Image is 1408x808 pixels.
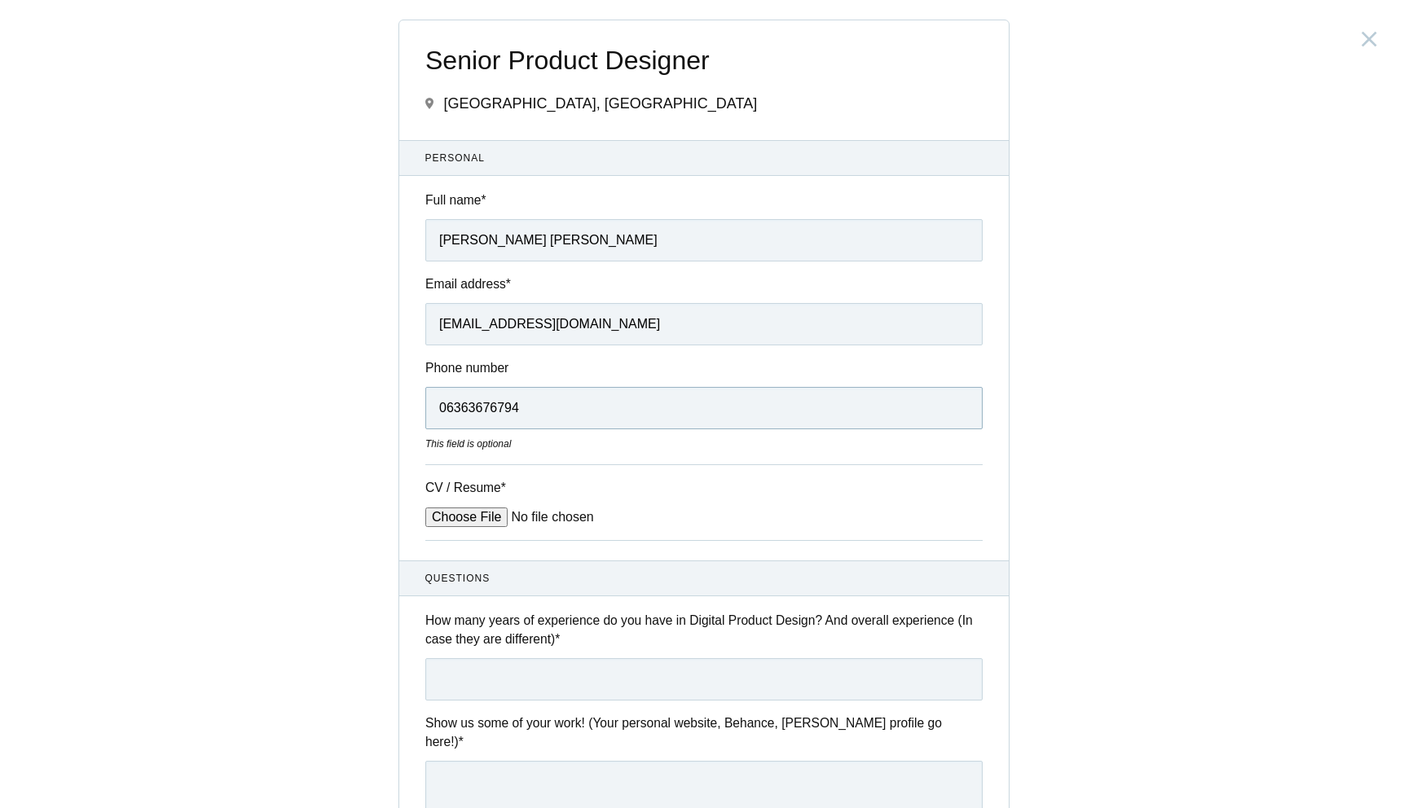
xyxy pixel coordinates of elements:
[425,478,548,497] label: CV / Resume
[425,151,983,165] span: Personal
[425,714,983,752] label: Show us some of your work! (Your personal website, Behance, [PERSON_NAME] profile go here!)
[425,191,983,209] label: Full name
[443,95,757,112] span: [GEOGRAPHIC_DATA], [GEOGRAPHIC_DATA]
[425,571,983,586] span: Questions
[425,611,983,649] label: How many years of experience do you have in Digital Product Design? And overall experience (In ca...
[425,46,983,75] span: Senior Product Designer
[425,274,983,293] label: Email address
[425,437,983,451] div: This field is optional
[425,358,983,377] label: Phone number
